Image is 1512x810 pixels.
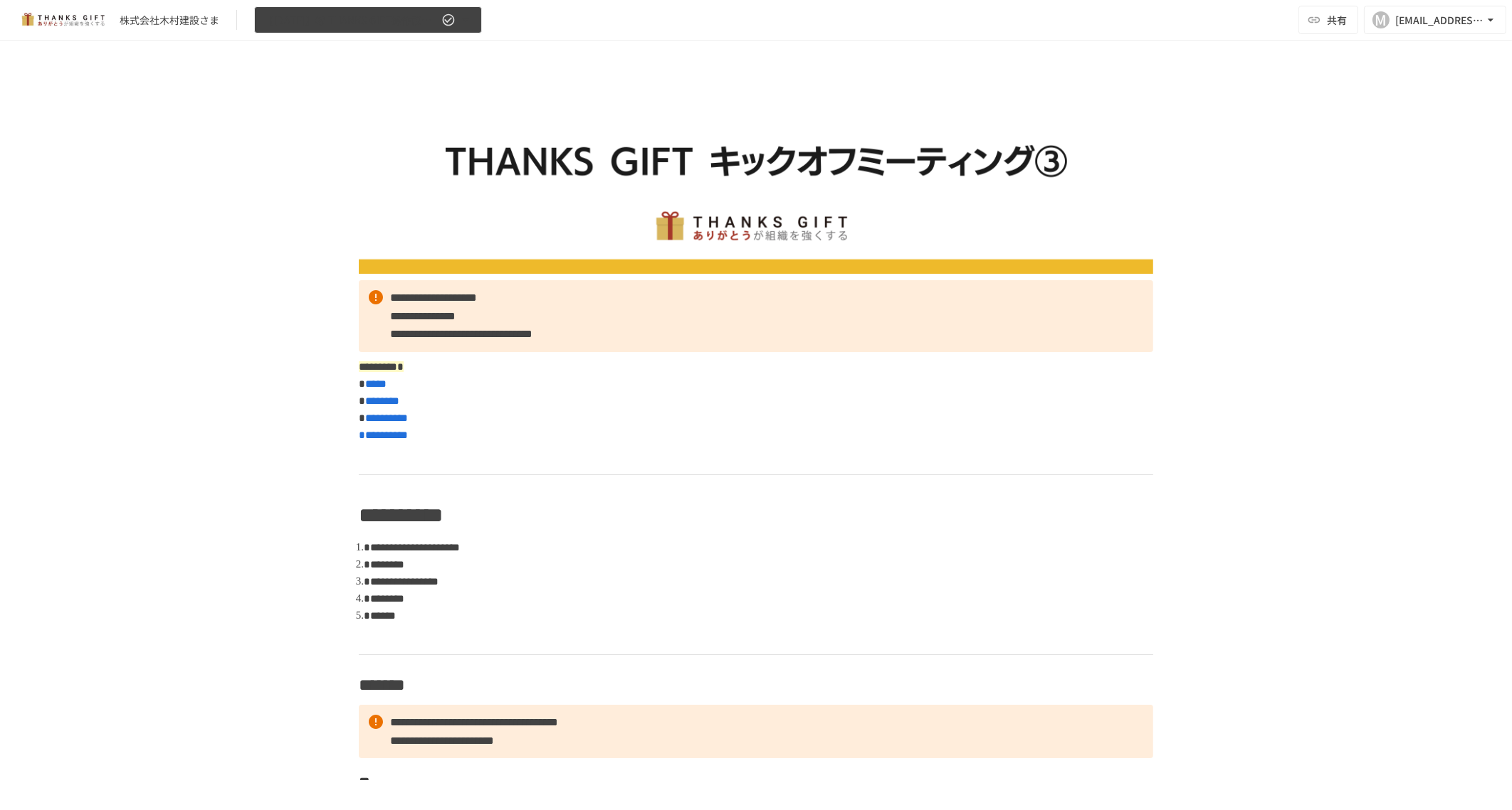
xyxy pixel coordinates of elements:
[1298,6,1358,34] button: 共有
[263,11,439,29] span: 【[DATE]】➂ THANKS GIFT操作説明/THANKS GIFT[PERSON_NAME]
[359,75,1153,274] img: Vf4rJgTGJjt7WSqoaq8ySjYsUW0NySM6lbYU6MaGsMK
[120,13,219,28] div: 株式会社木村建設さま
[1395,11,1484,29] div: [EMAIL_ADDRESS][DOMAIN_NAME]
[1364,6,1506,34] button: M[EMAIL_ADDRESS][DOMAIN_NAME]
[1327,12,1347,28] span: 共有
[1372,11,1390,28] div: M
[254,6,482,34] button: 【[DATE]】➂ THANKS GIFT操作説明/THANKS GIFT[PERSON_NAME]
[17,9,108,31] img: mMP1OxWUAhQbsRWCurg7vIHe5HqDpP7qZo7fRoNLXQh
